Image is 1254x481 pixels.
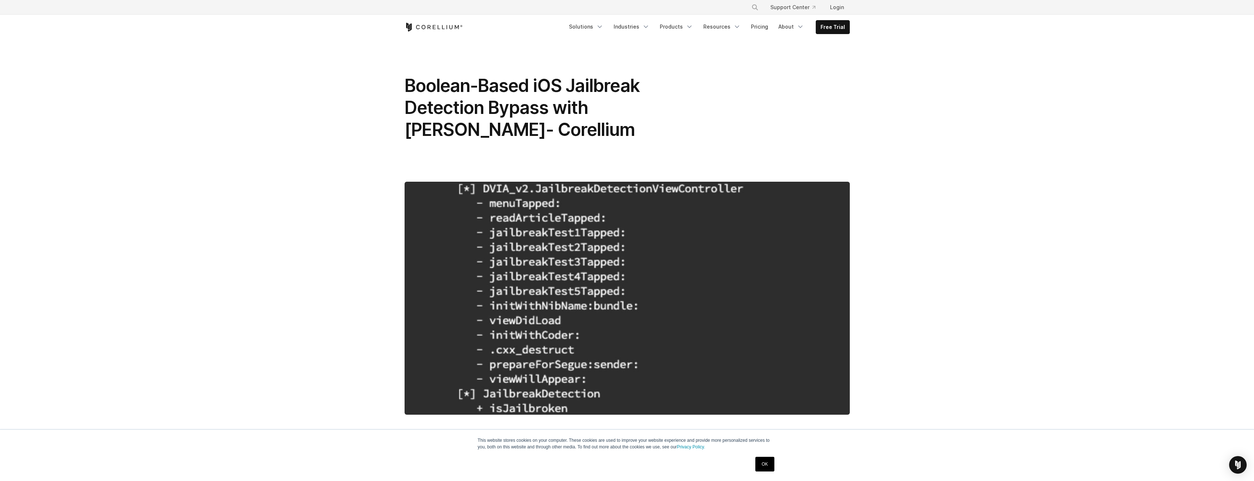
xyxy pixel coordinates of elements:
[405,75,640,140] span: Boolean-Based iOS Jailbreak Detection Bypass with [PERSON_NAME]- Corellium
[655,20,697,33] a: Products
[405,23,463,32] a: Corellium Home
[609,20,654,33] a: Industries
[774,20,808,33] a: About
[565,20,608,33] a: Solutions
[478,437,777,450] p: This website stores cookies on your computer. These cookies are used to improve your website expe...
[677,444,705,449] a: Privacy Policy.
[816,21,849,34] a: Free Trial
[699,20,745,33] a: Resources
[405,182,850,415] img: Boolean-Based iOS Jailbreak Detection Bypass with Frida- Corellium
[764,1,821,14] a: Support Center
[1229,456,1247,474] div: Open Intercom Messenger
[755,457,774,471] a: OK
[748,1,762,14] button: Search
[565,20,850,34] div: Navigation Menu
[743,1,850,14] div: Navigation Menu
[824,1,850,14] a: Login
[747,20,773,33] a: Pricing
